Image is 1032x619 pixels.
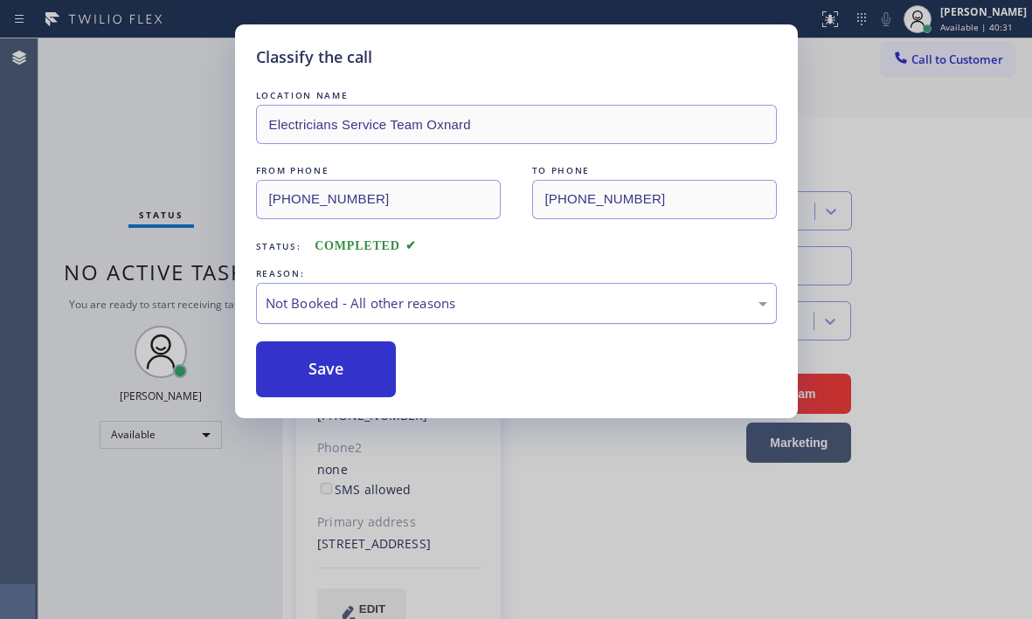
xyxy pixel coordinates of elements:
div: FROM PHONE [256,162,501,180]
div: LOCATION NAME [256,86,777,105]
h5: Classify the call [256,45,372,69]
span: COMPLETED [315,239,416,252]
span: Status: [256,240,301,252]
div: TO PHONE [532,162,777,180]
input: To phone [532,180,777,219]
div: Not Booked - All other reasons [266,293,767,313]
div: REASON: [256,265,777,283]
button: Save [256,341,397,397]
input: From phone [256,180,501,219]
